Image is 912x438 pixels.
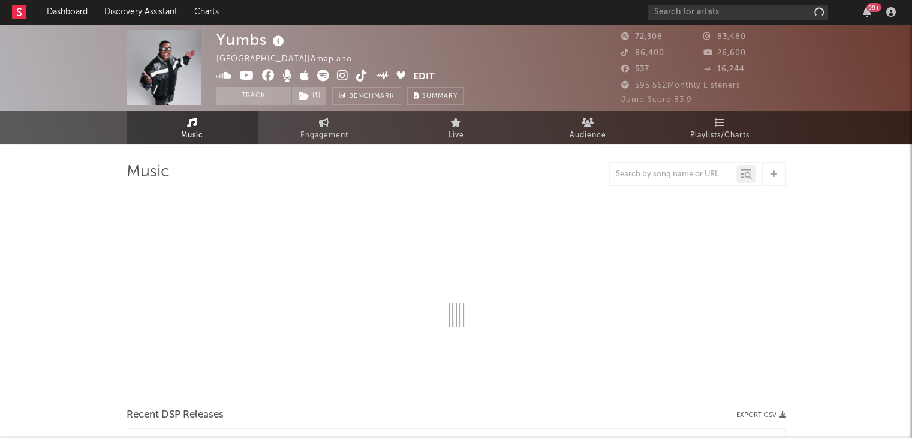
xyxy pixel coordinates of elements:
span: Audience [570,128,606,143]
button: (1) [292,87,326,105]
a: Benchmark [332,87,401,105]
span: Music [181,128,203,143]
a: Playlists/Charts [654,111,786,144]
span: 83,480 [703,33,746,41]
a: Live [390,111,522,144]
div: Yumbs [216,30,287,50]
span: Recent DSP Releases [127,408,224,422]
span: Live [449,128,464,143]
div: [GEOGRAPHIC_DATA] | Amapiano [216,52,366,67]
span: ( 1 ) [291,87,327,105]
a: Music [127,111,258,144]
span: Benchmark [349,89,395,104]
input: Search for artists [648,5,828,20]
span: 72,308 [621,33,663,41]
span: 26,600 [703,49,746,57]
a: Audience [522,111,654,144]
span: 595,562 Monthly Listeners [621,82,741,89]
button: Track [216,87,291,105]
span: Summary [422,93,457,100]
button: Edit [413,70,435,85]
button: Export CSV [736,412,786,419]
span: Jump Score: 83.9 [621,96,692,104]
button: Summary [407,87,464,105]
button: 99+ [863,7,871,17]
input: Search by song name or URL [610,170,736,179]
span: 16,244 [703,65,745,73]
div: 99 + [866,3,881,12]
a: Engagement [258,111,390,144]
span: Engagement [300,128,348,143]
span: 537 [621,65,649,73]
span: 86,400 [621,49,664,57]
span: Playlists/Charts [690,128,750,143]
